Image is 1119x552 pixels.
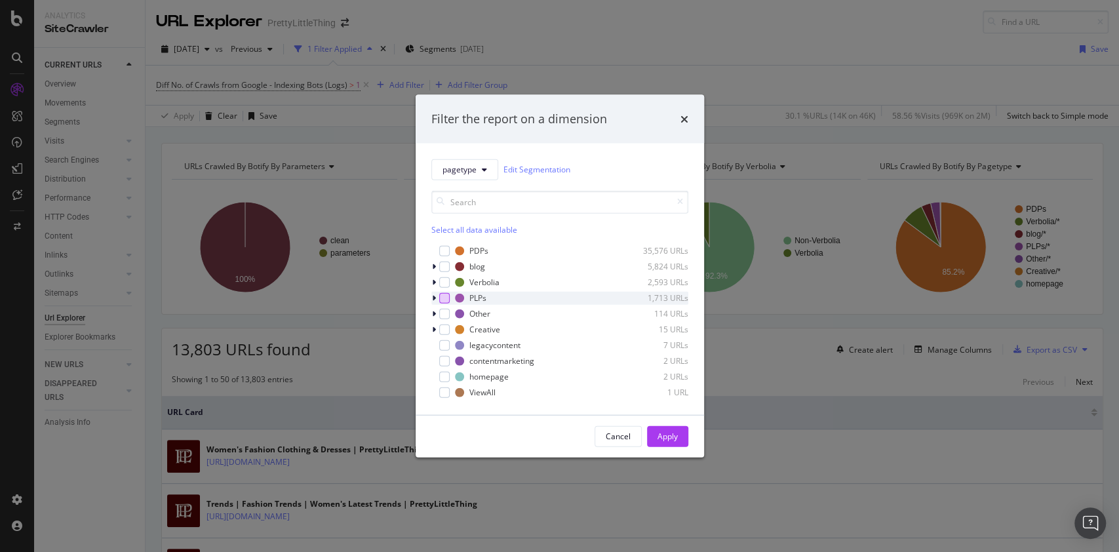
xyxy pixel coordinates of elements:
div: Open Intercom Messenger [1074,507,1106,539]
div: 7 URLs [624,340,688,351]
div: modal [416,95,704,458]
span: pagetype [442,164,477,175]
div: Cancel [606,431,631,442]
div: Creative [469,324,500,335]
button: Apply [647,425,688,446]
div: Apply [658,431,678,442]
div: 5,824 URLs [624,261,688,272]
a: Edit Segmentation [503,163,570,176]
div: ViewAll [469,387,496,398]
div: homepage [469,371,509,382]
div: 114 URLs [624,308,688,319]
div: 2 URLs [624,355,688,366]
div: 35,576 URLs [624,245,688,256]
div: 15 URLs [624,324,688,335]
div: 2,593 URLs [624,277,688,288]
div: Select all data available [431,224,688,235]
input: Search [431,190,688,213]
div: 1 URL [624,387,688,398]
div: PLPs [469,292,486,304]
div: legacycontent [469,340,520,351]
div: blog [469,261,485,272]
div: contentmarketing [469,355,534,366]
button: Cancel [595,425,642,446]
div: Other [469,308,490,319]
div: Filter the report on a dimension [431,111,607,128]
div: 1,713 URLs [624,292,688,304]
div: Verbolia [469,277,500,288]
div: 2 URLs [624,371,688,382]
button: pagetype [431,159,498,180]
div: PDPs [469,245,488,256]
div: times [680,111,688,128]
